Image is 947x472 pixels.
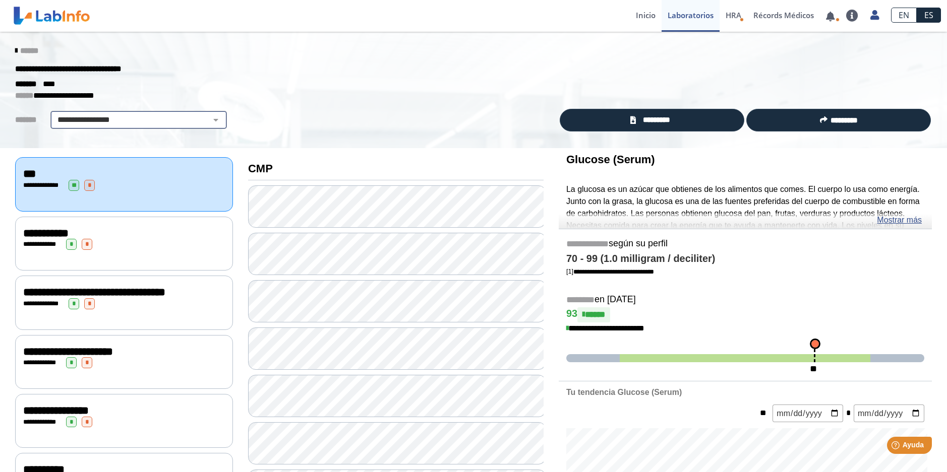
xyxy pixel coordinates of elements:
a: [1] [566,267,654,275]
iframe: Help widget launcher [857,433,936,461]
input: mm/dd/yyyy [854,404,924,422]
h4: 93 [566,307,924,322]
a: Mostrar más [877,214,922,226]
h5: según su perfil [566,238,924,250]
span: HRA [726,10,741,20]
b: Tu tendencia Glucose (Serum) [566,388,682,396]
p: La glucosa es un azúcar que obtienes de los alimentos que comes. El cuerpo lo usa como energía. J... [566,183,924,256]
input: mm/dd/yyyy [773,404,843,422]
b: CMP [248,162,273,175]
a: EN [891,8,917,23]
h5: en [DATE] [566,294,924,306]
b: Glucose (Serum) [566,153,655,166]
a: ES [917,8,941,23]
h4: 70 - 99 (1.0 milligram / deciliter) [566,253,924,265]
